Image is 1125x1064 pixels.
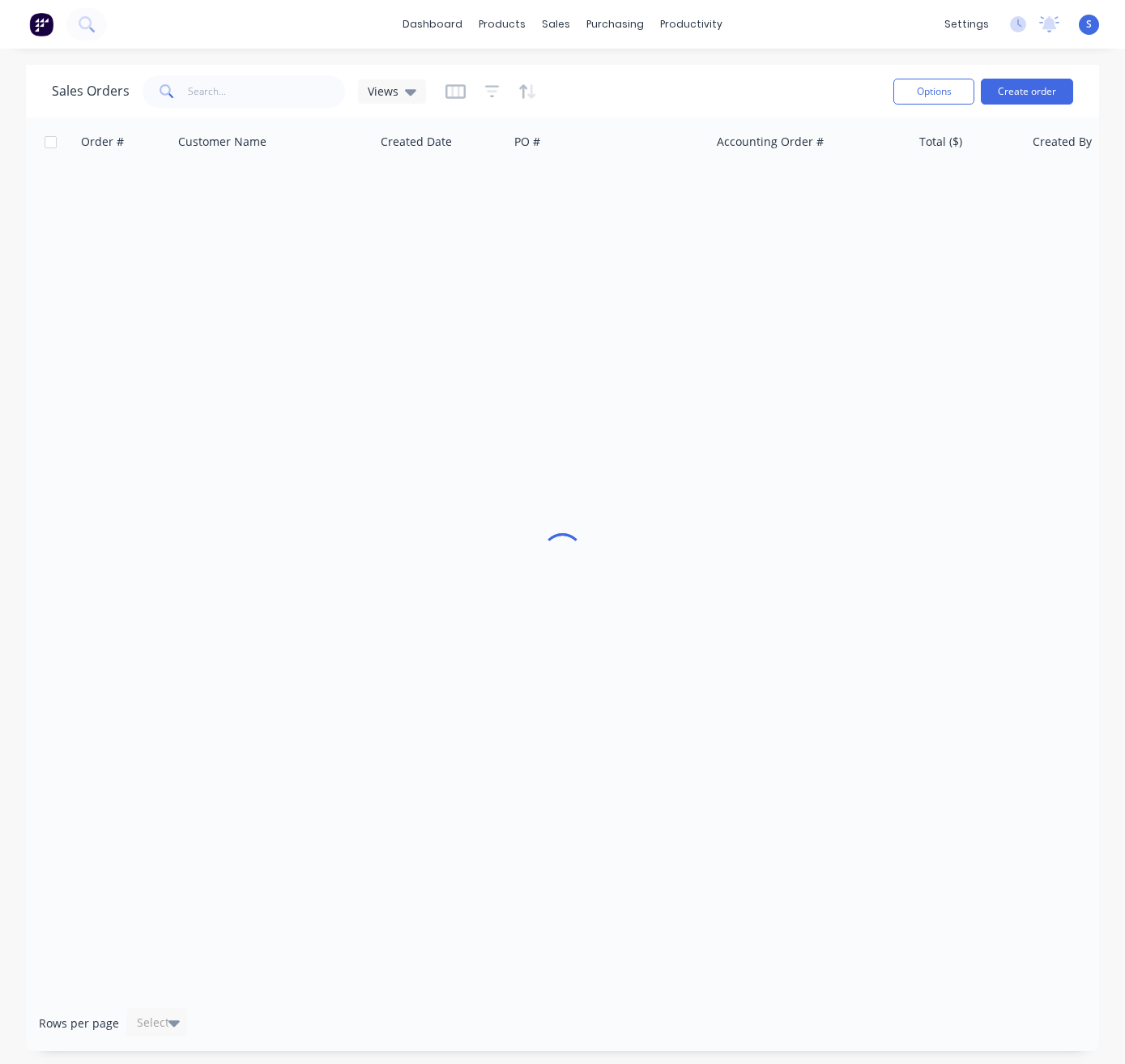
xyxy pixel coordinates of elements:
span: S [1086,17,1092,32]
div: Select... [137,1015,179,1031]
button: Options [893,79,974,105]
img: Factory [29,12,53,36]
div: Total ($) [919,134,962,150]
span: Rows per page [39,1015,119,1032]
div: Created Date [381,134,452,150]
div: productivity [652,12,731,36]
div: Accounting Order # [717,134,824,150]
div: Order # [81,134,124,150]
button: Create order [981,79,1073,105]
input: Search... [188,75,346,108]
div: settings [936,12,997,36]
div: PO # [514,134,540,150]
div: Customer Name [178,134,266,150]
h1: Sales Orders [52,83,130,99]
div: purchasing [578,12,652,36]
a: dashboard [394,12,471,36]
span: Views [368,83,398,100]
div: products [471,12,534,36]
div: Created By [1033,134,1092,150]
div: sales [534,12,578,36]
